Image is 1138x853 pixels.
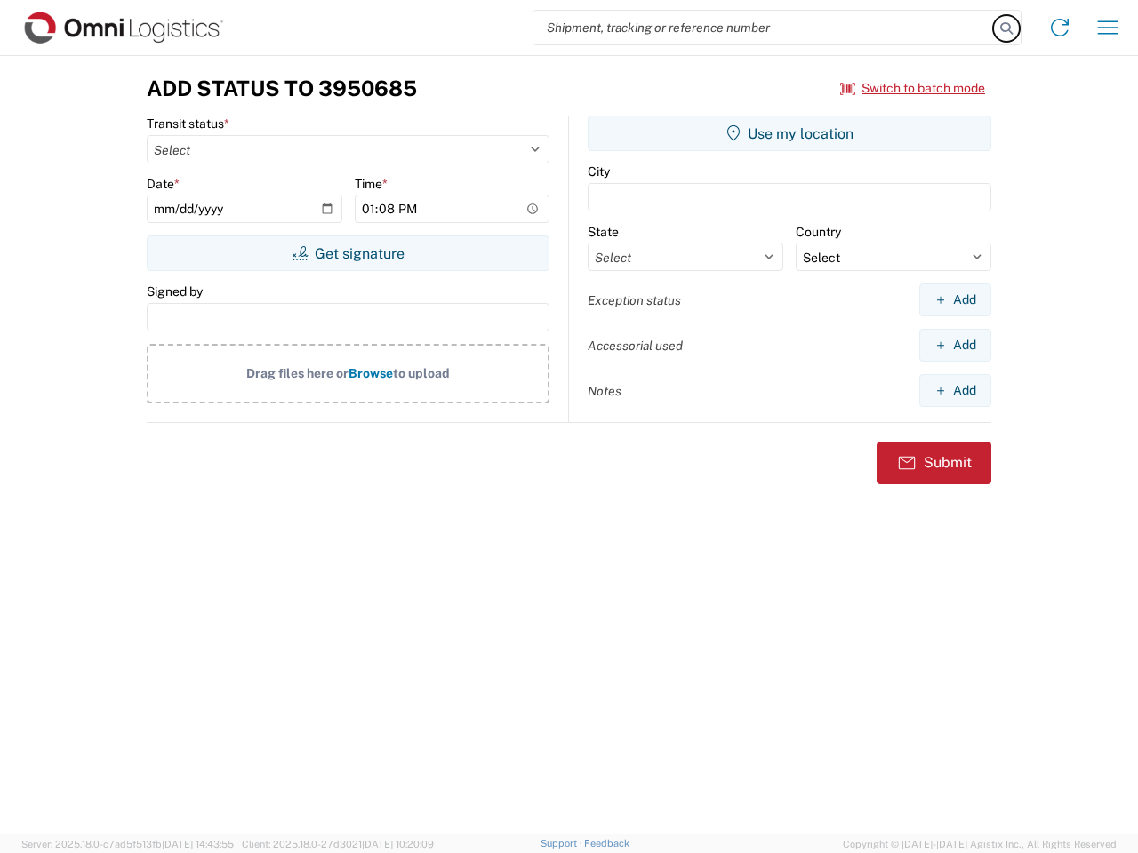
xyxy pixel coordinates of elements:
[919,374,991,407] button: Add
[355,176,388,192] label: Time
[796,224,841,240] label: Country
[588,163,610,179] label: City
[147,283,203,299] label: Signed by
[588,116,991,151] button: Use my location
[588,383,621,399] label: Notes
[162,839,234,849] span: [DATE] 14:43:55
[877,442,991,484] button: Submit
[147,76,417,101] h3: Add Status to 3950685
[246,366,349,380] span: Drag files here or
[242,839,434,849] span: Client: 2025.18.0-27d3021
[393,366,450,380] span: to upload
[840,74,985,103] button: Switch to batch mode
[919,329,991,362] button: Add
[588,338,683,354] label: Accessorial used
[362,839,434,849] span: [DATE] 10:20:09
[147,235,549,271] button: Get signature
[147,176,180,192] label: Date
[588,224,619,240] label: State
[541,838,585,849] a: Support
[588,292,681,308] label: Exception status
[21,839,234,849] span: Server: 2025.18.0-c7ad5f513fb
[349,366,393,380] span: Browse
[919,283,991,316] button: Add
[843,836,1117,852] span: Copyright © [DATE]-[DATE] Agistix Inc., All Rights Reserved
[147,116,229,132] label: Transit status
[533,11,994,44] input: Shipment, tracking or reference number
[584,838,629,849] a: Feedback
